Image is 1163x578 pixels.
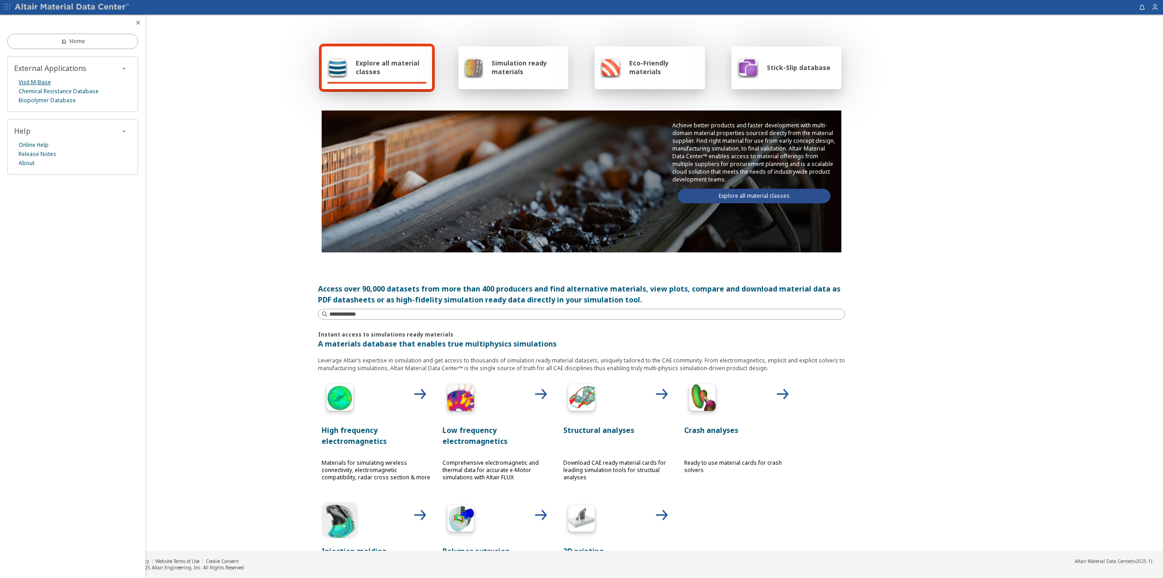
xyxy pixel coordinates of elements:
[442,546,552,557] p: Polymer extrusion
[322,381,358,417] img: High Frequency Icon
[134,564,245,571] div: © 2025 Altair Engineering, Inc. All Rights Reserved.
[318,377,434,494] button: High Frequency IconHigh frequency electromagneticsMaterials for simulating wireless connectivity,...
[14,126,30,136] span: Help
[327,56,348,78] img: Explore all material classes
[356,59,427,76] span: Explore all material classes
[19,150,56,159] a: Release Notes
[464,56,483,78] img: Simulation ready materials
[767,63,830,72] span: Stick-Slip database
[684,381,721,417] img: Crash Analyses Icon
[672,121,836,183] p: Achieve better products and faster development with multi-domain material properties sourced dire...
[684,459,793,474] p: Ready to use material cards for crash solvers
[318,338,845,349] p: A materials database that enables true multiphysics simulations
[19,96,76,105] a: Biopolymer Database
[322,425,431,447] p: High frequency electromagnetics
[737,56,759,78] img: Stick-Slip database
[563,502,600,538] img: 3D Printing Icon
[492,59,563,76] span: Simulation ready materials
[563,381,600,417] img: Structural Analyses Icon
[322,502,358,538] img: Injection Molding Icon
[1075,558,1132,564] span: Altair Material Data Center
[439,377,555,494] button: Low Frequency IconLow frequency electromagneticsComprehensive electromagnetic and thermal data fo...
[70,38,85,45] span: Home
[681,377,797,494] button: Crash Analyses IconCrash analysesReady to use material cards for crash solvers
[1075,558,1152,564] div: (v2025.1)
[563,459,672,481] p: Download CAE ready material cards for leading simulation tools for structual analyses
[15,3,130,12] img: Altair Material Data Center
[19,141,49,150] a: Online Help
[19,87,99,96] a: Chemical Resistance Database
[155,558,199,564] a: Website Terms of Use
[318,357,845,372] p: Leverage Altair’s expertise in simulation and get access to thousands of simulation ready materia...
[206,558,239,564] a: Cookie Consent
[318,283,845,305] div: Access over 90,000 datasets from more than 400 producers and find alternative materials, view plo...
[7,34,138,49] a: Home
[563,425,672,436] p: Structural analyses
[14,63,86,73] span: External Applications
[442,459,552,481] p: Comprehensive electromagnetic and thermal data for accurate e-Motor simulations with Altair FLUX
[600,56,621,78] img: Eco-Friendly materials
[678,189,830,203] a: Explore all material classes
[629,59,699,76] span: Eco-Friendly materials
[442,502,479,538] img: Polymer Extrusion Icon
[442,425,552,447] p: Low frequency electromagnetics
[442,381,479,417] img: Low Frequency Icon
[318,331,845,338] p: Instant access to simulations ready materials
[563,546,672,557] p: 3D printing
[684,425,793,436] p: Crash analyses
[19,78,51,87] a: Visit M-Base
[19,159,35,168] a: About
[322,459,431,481] p: Materials for simulating wireless connectivity, electromagnetic compatibility, radar cross sectio...
[322,546,431,557] p: Injection molding
[560,377,676,494] button: Structural Analyses IconStructural analysesDownload CAE ready material cards for leading simulati...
